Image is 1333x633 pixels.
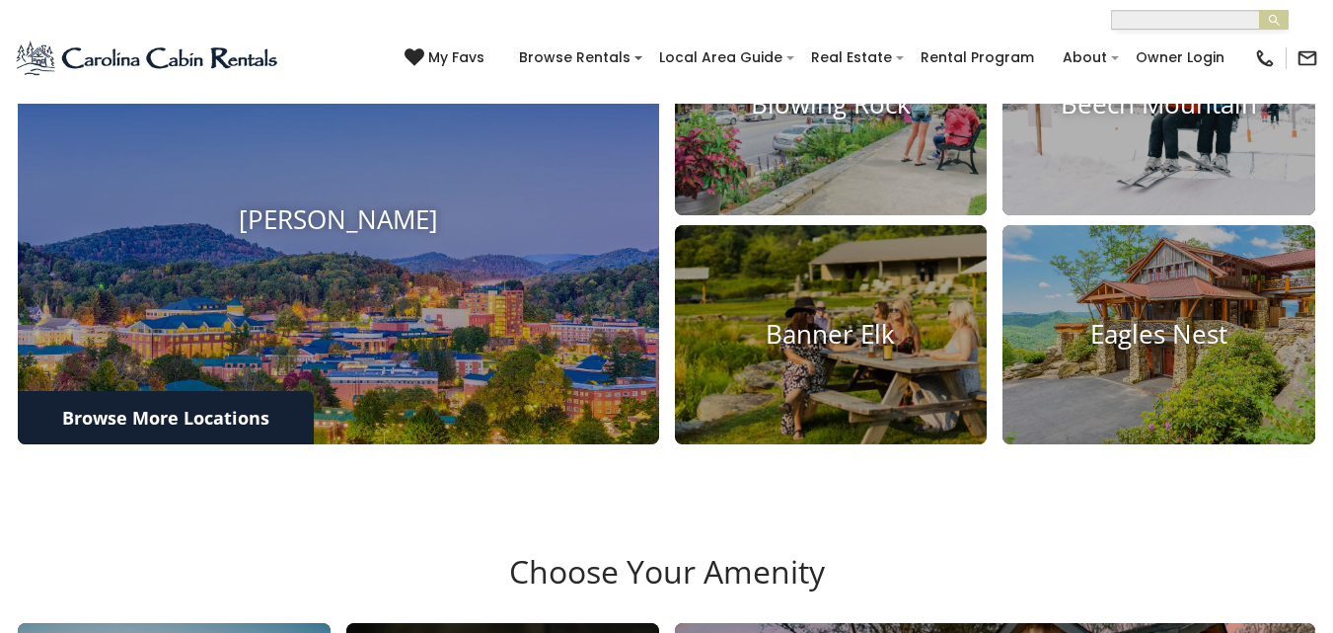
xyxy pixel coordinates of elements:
[1053,42,1117,73] a: About
[675,319,988,350] h4: Banner Elk
[1296,47,1318,69] img: mail-regular-black.png
[18,204,659,235] h4: [PERSON_NAME]
[18,391,314,444] a: Browse More Locations
[509,42,640,73] a: Browse Rentals
[428,47,484,68] span: My Favs
[801,42,902,73] a: Real Estate
[405,47,489,69] a: My Favs
[649,42,792,73] a: Local Area Guide
[675,90,988,120] h4: Blowing Rock
[1002,319,1315,350] h4: Eagles Nest
[1002,90,1315,120] h4: Beech Mountain
[675,225,988,445] a: Banner Elk
[15,39,281,78] img: Blue-2.png
[1126,42,1234,73] a: Owner Login
[1254,47,1276,69] img: phone-regular-black.png
[1002,225,1315,445] a: Eagles Nest
[911,42,1044,73] a: Rental Program
[15,553,1318,622] h3: Choose Your Amenity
